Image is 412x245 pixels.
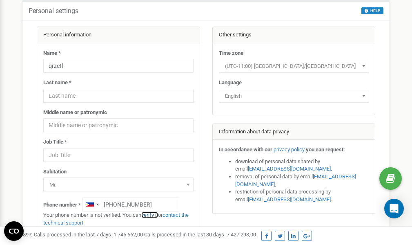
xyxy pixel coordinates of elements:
[306,146,345,153] strong: you can request:
[227,232,256,238] u: 7 427 293,00
[37,27,200,43] div: Personal information
[43,118,194,132] input: Middle name or patronymic
[361,7,383,14] button: HELP
[114,232,143,238] u: 1 745 662,00
[141,212,158,218] a: verify it
[222,90,366,102] span: English
[43,201,81,209] label: Phone number *
[43,138,67,146] label: Job Title *
[43,168,67,176] label: Salutation
[46,179,191,191] span: Mr.
[82,198,179,211] input: +1-800-555-55-55
[248,196,331,202] a: [EMAIL_ADDRESS][DOMAIN_NAME]
[43,178,194,191] span: Mr.
[219,89,369,103] span: English
[43,89,194,103] input: Last name
[43,211,194,227] p: Your phone number is not verified. You can or
[213,124,375,140] div: Information about data privacy
[213,27,375,43] div: Other settings
[235,188,369,203] li: restriction of personal data processing by email .
[43,59,194,73] input: Name
[274,146,305,153] a: privacy policy
[43,79,71,87] label: Last name *
[219,59,369,73] span: (UTC-11:00) Pacific/Midway
[219,79,242,87] label: Language
[235,173,356,187] a: [EMAIL_ADDRESS][DOMAIN_NAME]
[248,166,331,172] a: [EMAIL_ADDRESS][DOMAIN_NAME]
[219,49,243,57] label: Time zone
[222,61,366,72] span: (UTC-11:00) Pacific/Midway
[43,49,61,57] label: Name *
[384,199,404,218] div: Open Intercom Messenger
[43,148,194,162] input: Job Title
[29,7,78,15] h5: Personal settings
[144,232,256,238] span: Calls processed in the last 30 days :
[4,221,24,241] button: Open CMP widget
[235,173,369,188] li: removal of personal data by email ,
[235,158,369,173] li: download of personal data shared by email ,
[43,109,107,117] label: Middle name or patronymic
[43,212,189,226] a: contact the technical support
[34,232,143,238] span: Calls processed in the last 7 days :
[82,198,101,211] div: Telephone country code
[219,146,272,153] strong: In accordance with our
